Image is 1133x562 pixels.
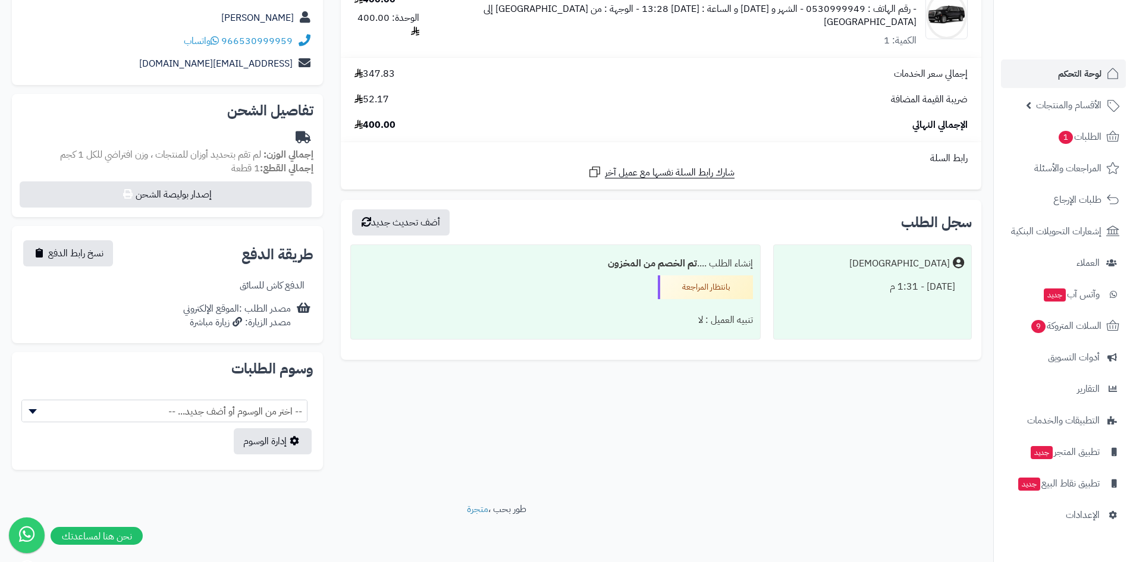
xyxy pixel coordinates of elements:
span: 347.83 [354,67,395,81]
a: إدارة الوسوم [234,428,312,454]
span: جديد [1044,288,1066,302]
button: أضف تحديث جديد [352,209,450,236]
span: تطبيق المتجر [1030,444,1100,460]
span: الأقسام والمنتجات [1036,97,1101,114]
span: -- اختر من الوسوم أو أضف جديد... -- [21,400,307,422]
div: [DEMOGRAPHIC_DATA] [849,257,950,271]
span: 52.17 [354,93,389,106]
span: إجمالي سعر الخدمات [894,67,968,81]
div: الوحدة: 400.00 [354,11,419,39]
small: - الوجهة : من [GEOGRAPHIC_DATA] إلى [GEOGRAPHIC_DATA] [484,2,917,30]
div: الكمية: 1 [884,34,917,48]
div: الدفع كاش للسائق [240,279,305,293]
span: الإجمالي النهائي [912,118,968,132]
small: - رقم الهاتف : 0530999949 [806,2,917,16]
a: شارك رابط السلة نفسها مع عميل آخر [588,165,735,180]
a: التقارير [1001,375,1126,403]
h2: تفاصيل الشحن [21,103,313,118]
div: [DATE] - 1:31 م [781,275,964,299]
div: مصدر الطلب :الموقع الإلكتروني [183,302,291,329]
a: التطبيقات والخدمات [1001,406,1126,435]
a: السلات المتروكة9 [1001,312,1126,340]
span: 1 [1059,131,1073,144]
div: إنشاء الطلب .... [358,252,752,275]
b: تم الخصم من المخزون [608,256,697,271]
span: التقارير [1077,381,1100,397]
span: 400.00 [354,118,396,132]
h2: طريقة الدفع [241,247,313,262]
a: المراجعات والأسئلة [1001,154,1126,183]
button: إصدار بوليصة الشحن [20,181,312,208]
a: متجرة [467,502,488,516]
h3: سجل الطلب [901,215,972,230]
span: أدوات التسويق [1048,349,1100,366]
span: -- اختر من الوسوم أو أضف جديد... -- [22,400,307,423]
span: شارك رابط السلة نفسها مع عميل آخر [605,166,735,180]
a: [PERSON_NAME] [221,11,294,25]
span: نسخ رابط الدفع [48,246,103,260]
a: لوحة التحكم [1001,59,1126,88]
span: العملاء [1076,255,1100,271]
span: جديد [1031,446,1053,459]
small: - الشهر و [DATE] و الساعة : [DATE] 13:28 [642,2,804,16]
div: بانتظار المراجعة [658,275,753,299]
small: 1 قطعة [231,161,313,175]
strong: إجمالي القطع: [260,161,313,175]
h2: وسوم الطلبات [21,362,313,376]
a: واتساب [184,34,219,48]
div: رابط السلة [346,152,977,165]
span: جديد [1018,478,1040,491]
div: تنبيه العميل : لا [358,309,752,332]
a: العملاء [1001,249,1126,277]
span: تطبيق نقاط البيع [1017,475,1100,492]
span: ضريبة القيمة المضافة [891,93,968,106]
span: لم تقم بتحديد أوزان للمنتجات ، وزن افتراضي للكل 1 كجم [60,147,261,162]
a: 966530999959 [221,34,293,48]
a: إشعارات التحويلات البنكية [1001,217,1126,246]
a: وآتس آبجديد [1001,280,1126,309]
span: الطلبات [1057,128,1101,145]
span: المراجعات والأسئلة [1034,160,1101,177]
span: إشعارات التحويلات البنكية [1011,223,1101,240]
a: الإعدادات [1001,501,1126,529]
span: وآتس آب [1043,286,1100,303]
strong: إجمالي الوزن: [263,147,313,162]
a: الطلبات1 [1001,123,1126,151]
a: تطبيق المتجرجديد [1001,438,1126,466]
a: [EMAIL_ADDRESS][DOMAIN_NAME] [139,56,293,71]
span: السلات المتروكة [1030,318,1101,334]
a: أدوات التسويق [1001,343,1126,372]
a: تطبيق نقاط البيعجديد [1001,469,1126,498]
span: طلبات الإرجاع [1053,191,1101,208]
div: مصدر الزيارة: زيارة مباشرة [183,316,291,329]
span: التطبيقات والخدمات [1027,412,1100,429]
a: طلبات الإرجاع [1001,186,1126,214]
button: نسخ رابط الدفع [23,240,113,266]
span: 9 [1031,320,1046,333]
span: الإعدادات [1066,507,1100,523]
span: لوحة التحكم [1058,65,1101,82]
